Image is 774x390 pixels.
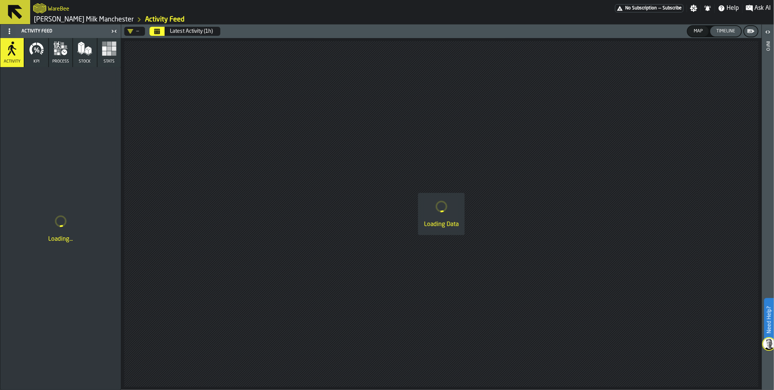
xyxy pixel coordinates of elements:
[2,25,109,37] div: Activity Feed
[615,4,684,12] a: link-to-/wh/i/b09612b5-e9f1-4a3a-b0a4-784729d61419/pricing/
[615,4,684,12] div: Menu Subscription
[663,6,682,11] span: Subscribe
[170,28,213,34] div: Latest Activity (1h)
[4,59,20,64] span: Activity
[744,26,758,37] button: button-
[691,29,706,34] div: Map
[755,4,771,13] span: Ask AI
[145,15,185,24] a: link-to-/wh/i/b09612b5-e9f1-4a3a-b0a4-784729d61419/feed/0549eee4-c428-441c-8388-bb36cec72d2b
[34,59,40,64] span: KPI
[713,29,738,34] div: Timeline
[79,59,91,64] span: Stock
[124,27,145,36] div: DropdownMenuValue-
[104,59,114,64] span: Stats
[150,27,165,36] button: Select date range Select date range
[763,26,773,40] label: button-toggle-Open
[658,6,661,11] span: —
[127,28,139,34] div: DropdownMenuValue-
[762,24,774,390] header: Info
[765,40,771,388] div: Info
[165,24,217,39] button: Select date range
[765,299,773,341] label: Need Help?
[625,6,657,11] span: No Subscription
[33,2,46,15] a: logo-header
[715,4,742,13] label: button-toggle-Help
[34,15,134,24] a: link-to-/wh/i/b09612b5-e9f1-4a3a-b0a4-784729d61419/simulations
[710,26,741,37] button: button-Timeline
[727,4,739,13] span: Help
[48,5,69,12] h2: Sub Title
[688,26,709,37] button: button-Map
[424,220,459,229] div: Loading Data
[33,15,402,24] nav: Breadcrumb
[109,27,119,36] label: button-toggle-Close me
[701,5,714,12] label: button-toggle-Notifications
[52,59,69,64] span: process
[743,4,774,13] label: button-toggle-Ask AI
[687,5,701,12] label: button-toggle-Settings
[6,235,115,244] div: Loading...
[150,27,220,36] div: Select date range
